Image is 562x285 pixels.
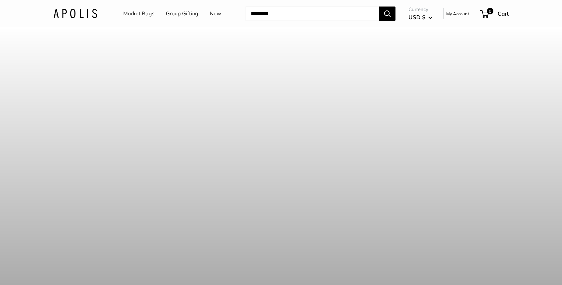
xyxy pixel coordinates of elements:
[210,9,221,19] a: New
[53,9,97,18] img: Apolis
[408,12,432,22] button: USD $
[166,9,198,19] a: Group Gifting
[246,7,379,21] input: Search...
[446,10,469,18] a: My Account
[481,8,509,19] a: 0 Cart
[408,5,432,14] span: Currency
[498,10,509,17] span: Cart
[123,9,154,19] a: Market Bags
[408,14,425,21] span: USD $
[487,8,493,14] span: 0
[379,7,395,21] button: Search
